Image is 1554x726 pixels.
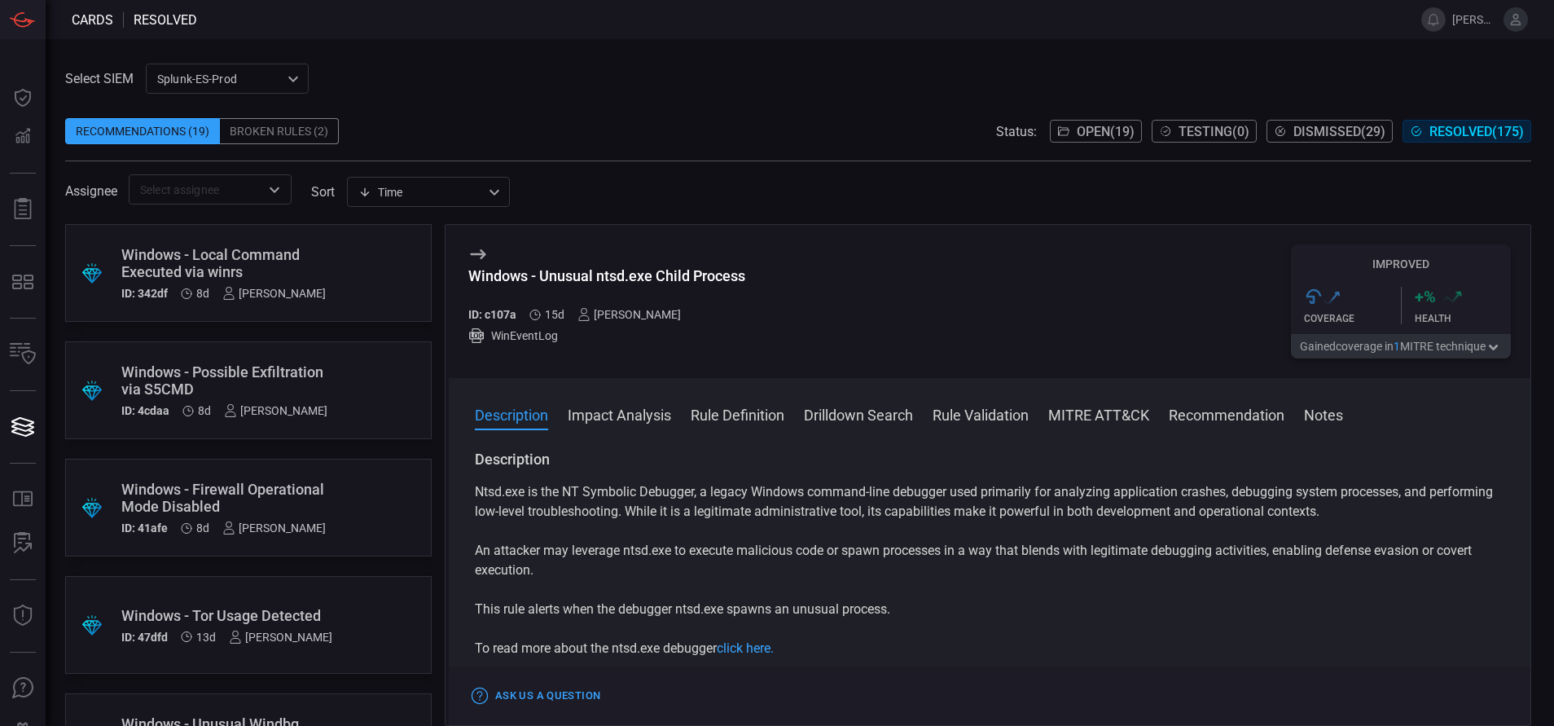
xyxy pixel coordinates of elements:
[3,335,42,374] button: Inventory
[468,684,604,709] button: Ask Us a Question
[134,179,260,200] input: Select assignee
[996,124,1037,139] span: Status:
[1179,124,1249,139] span: Testing ( 0 )
[121,246,326,280] div: Windows - Local Command Executed via winrs
[577,308,681,321] div: [PERSON_NAME]
[3,669,42,708] button: Ask Us A Question
[1048,404,1149,424] button: MITRE ATT&CK
[545,308,564,321] span: Sep 07, 2025 10:22 AM
[72,12,113,28] span: Cards
[1291,334,1511,359] button: Gainedcoverage in1MITRE technique
[1394,340,1400,353] span: 1
[3,524,42,563] button: ALERT ANALYSIS
[224,404,327,417] div: [PERSON_NAME]
[1077,124,1135,139] span: Open ( 19 )
[65,183,117,199] span: Assignee
[568,404,671,424] button: Impact Analysis
[3,407,42,447] button: Cards
[475,450,1504,469] h3: Description
[121,631,168,644] h5: ID: 47dfd
[3,117,42,156] button: Detections
[65,118,220,144] div: Recommendations (19)
[121,287,168,300] h5: ID: 342df
[358,184,484,200] div: Time
[3,480,42,519] button: Rule Catalog
[804,404,913,424] button: Drilldown Search
[198,404,211,417] span: Sep 14, 2025 10:47 AM
[65,71,134,86] label: Select SIEM
[468,267,745,284] div: Windows - Unusual ntsd.exe Child Process
[1415,287,1436,306] h3: + %
[222,287,326,300] div: [PERSON_NAME]
[263,178,286,201] button: Open
[1304,404,1343,424] button: Notes
[121,363,327,398] div: Windows - Possible Exfiltration via S5CMD
[3,596,42,636] button: Threat Intelligence
[3,262,42,301] button: MITRE - Detection Posture
[1266,120,1393,143] button: Dismissed(29)
[134,12,197,28] span: resolved
[468,308,516,321] h5: ID: c107a
[1293,124,1385,139] span: Dismissed ( 29 )
[475,541,1504,580] p: An attacker may leverage ntsd.exe to execute malicious code or spawn processes in a way that blen...
[1152,120,1257,143] button: Testing(0)
[196,521,209,535] span: Sep 14, 2025 10:47 AM
[121,481,326,515] div: Windows - Firewall Operational Mode Disabled
[475,404,548,424] button: Description
[1050,120,1142,143] button: Open(19)
[1291,257,1511,271] h5: Improved
[3,190,42,229] button: Reports
[1452,13,1497,26] span: [PERSON_NAME].[PERSON_NAME]
[1403,120,1531,143] button: Resolved(175)
[196,287,209,300] span: Sep 14, 2025 10:49 AM
[717,640,774,656] a: click here.
[311,184,335,200] label: sort
[121,404,169,417] h5: ID: 4cdaa
[691,404,784,424] button: Rule Definition
[1169,404,1284,424] button: Recommendation
[1429,124,1524,139] span: Resolved ( 175 )
[1415,313,1512,324] div: Health
[121,521,168,535] h5: ID: 41afe
[229,631,332,644] div: [PERSON_NAME]
[468,328,745,344] div: WinEventLog
[475,482,1504,521] p: Ntsd.exe is the NT Symbolic Debugger, a legacy Windows command-line debugger used primarily for a...
[222,521,326,535] div: [PERSON_NAME]
[220,118,339,144] div: Broken Rules (2)
[475,600,1504,619] p: This rule alerts when the debugger ntsd.exe spawns an unusual process.
[933,404,1029,424] button: Rule Validation
[121,607,332,624] div: Windows - Tor Usage Detected
[3,78,42,117] button: Dashboard
[157,71,283,87] p: Splunk-ES-Prod
[196,631,216,644] span: Sep 09, 2025 2:13 PM
[475,639,1504,658] p: To read more about the ntsd.exe debugger
[1304,313,1401,324] div: Coverage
